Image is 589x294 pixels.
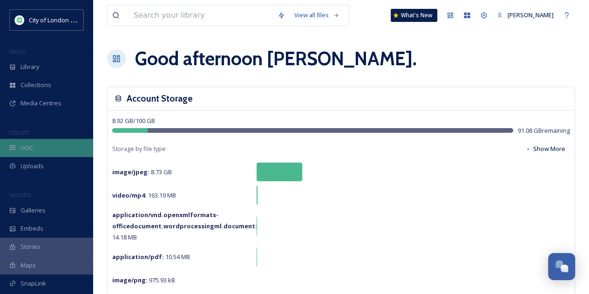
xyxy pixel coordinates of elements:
[20,224,43,233] span: Embeds
[20,261,36,270] span: Maps
[518,126,570,135] span: 91.08 GB remaining
[9,48,26,55] span: MEDIA
[112,253,164,261] strong: application/pdf :
[20,99,61,108] span: Media Centres
[112,253,190,261] span: 10.54 MB
[112,168,172,176] span: 8.73 GB
[15,15,24,25] img: 354633849_641918134643224_7365946917959491822_n.jpg
[112,211,257,241] span: 14.18 MB
[391,9,437,22] a: What's New
[129,5,273,26] input: Search your library
[112,191,176,199] span: 163.19 MB
[112,191,147,199] strong: video/mp4 :
[112,168,149,176] strong: image/jpeg :
[112,116,155,125] span: 8.92 GB / 100 GB
[112,144,166,153] span: Storage by file type
[508,11,554,19] span: [PERSON_NAME]
[492,6,558,24] a: [PERSON_NAME]
[20,162,44,171] span: Uploads
[20,279,46,288] span: SnapLink
[9,129,29,136] span: COLLECT
[20,206,46,215] span: Galleries
[290,6,344,24] a: View all files
[20,81,51,89] span: Collections
[20,144,33,152] span: UGC
[135,45,417,73] h1: Good afternoon [PERSON_NAME] .
[20,62,39,71] span: Library
[548,253,575,280] button: Open Chat
[112,211,257,230] strong: application/vnd.openxmlformats-officedocument.wordprocessingml.document :
[112,276,175,284] span: 975.93 kB
[112,276,148,284] strong: image/png :
[127,92,193,105] h3: Account Storage
[29,15,104,24] span: City of London Corporation
[20,242,41,251] span: Stories
[9,191,31,198] span: WIDGETS
[521,140,570,158] button: Show More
